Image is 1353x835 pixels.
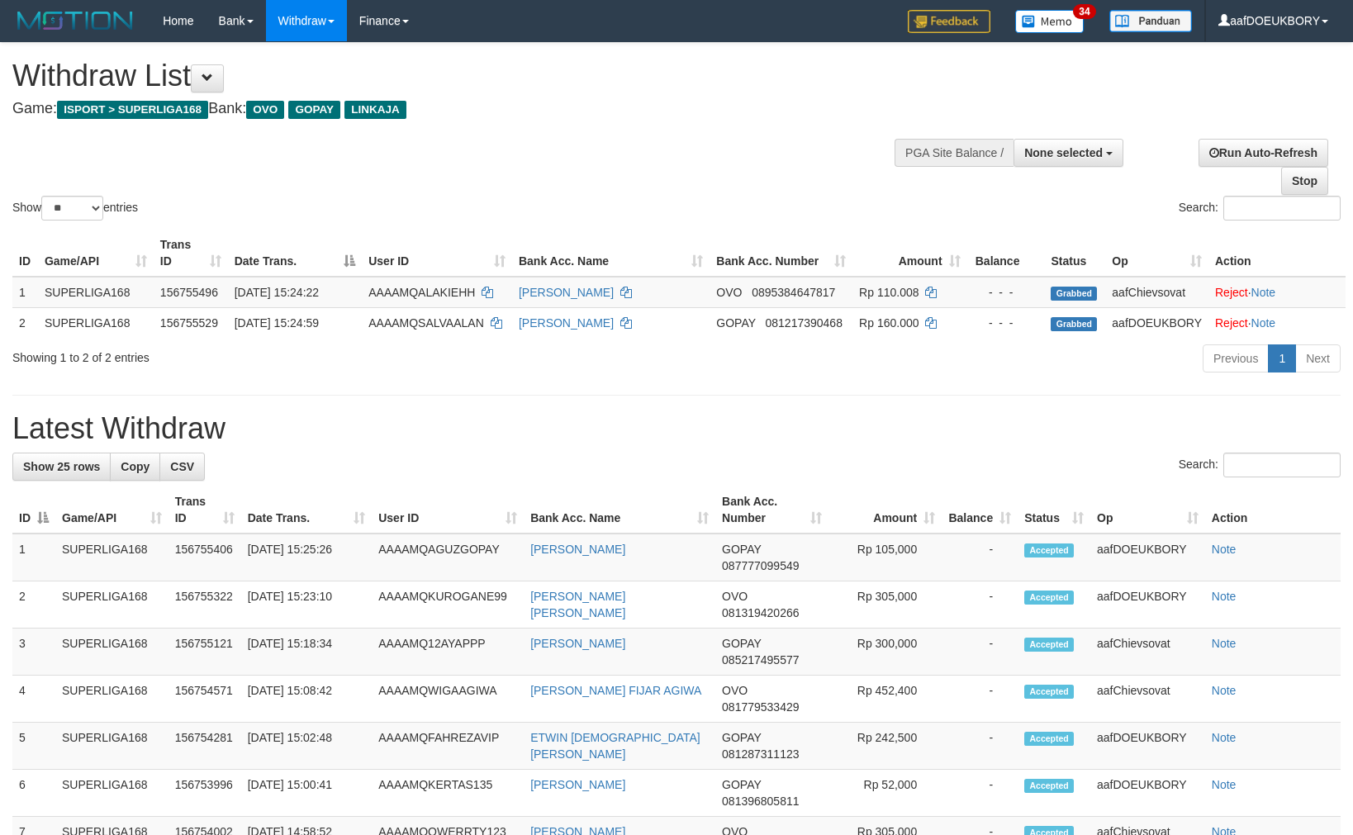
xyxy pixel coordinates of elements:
span: GOPAY [722,637,761,650]
td: Rp 52,000 [828,770,942,817]
td: 156755322 [169,581,241,629]
h1: Withdraw List [12,59,885,93]
th: Balance [967,230,1045,277]
span: Grabbed [1051,287,1097,301]
th: Action [1205,486,1341,534]
span: GOPAY [722,778,761,791]
img: panduan.png [1109,10,1192,32]
td: 156755121 [169,629,241,676]
span: Accepted [1024,685,1074,699]
label: Show entries [12,196,138,221]
span: Copy 085217495577 to clipboard [722,653,799,667]
span: Accepted [1024,732,1074,746]
th: ID: activate to sort column descending [12,486,55,534]
td: 6 [12,770,55,817]
span: Copy 081396805811 to clipboard [722,795,799,808]
span: Copy 081217390468 to clipboard [765,316,842,330]
a: Next [1295,344,1341,372]
a: [PERSON_NAME] [530,543,625,556]
label: Search: [1179,453,1341,477]
a: [PERSON_NAME] [530,778,625,791]
th: Balance: activate to sort column ascending [942,486,1018,534]
td: SUPERLIGA168 [38,307,154,338]
td: 2 [12,307,38,338]
td: [DATE] 15:00:41 [241,770,373,817]
td: [DATE] 15:08:42 [241,676,373,723]
td: SUPERLIGA168 [55,534,169,581]
td: - [942,723,1018,770]
th: Bank Acc. Number: activate to sort column ascending [715,486,828,534]
th: Bank Acc. Number: activate to sort column ascending [710,230,852,277]
span: OVO [722,684,748,697]
th: Date Trans.: activate to sort column descending [228,230,363,277]
th: User ID: activate to sort column ascending [362,230,512,277]
span: Show 25 rows [23,460,100,473]
span: Accepted [1024,779,1074,793]
th: Status [1044,230,1105,277]
span: Accepted [1024,591,1074,605]
a: ETWIN [DEMOGRAPHIC_DATA][PERSON_NAME] [530,731,700,761]
td: - [942,534,1018,581]
span: 156755529 [160,316,218,330]
td: 156754281 [169,723,241,770]
td: aafChievsovat [1090,676,1205,723]
td: Rp 300,000 [828,629,942,676]
td: AAAAMQAGUZGOPAY [372,534,524,581]
a: Note [1212,590,1237,603]
div: Showing 1 to 2 of 2 entries [12,343,552,366]
td: AAAAMQKERTAS135 [372,770,524,817]
td: AAAAMQKUROGANE99 [372,581,524,629]
h1: Latest Withdraw [12,412,1341,445]
span: Copy 081779533429 to clipboard [722,700,799,714]
a: Run Auto-Refresh [1199,139,1328,167]
span: AAAAMQALAKIEHH [368,286,475,299]
img: MOTION_logo.png [12,8,138,33]
span: GOPAY [722,543,761,556]
h4: Game: Bank: [12,101,885,117]
select: Showentries [41,196,103,221]
span: Copy 087777099549 to clipboard [722,559,799,572]
th: Op: activate to sort column ascending [1090,486,1205,534]
a: 1 [1268,344,1296,372]
span: Copy 0895384647817 to clipboard [752,286,835,299]
span: Copy 081319420266 to clipboard [722,606,799,619]
span: [DATE] 15:24:59 [235,316,319,330]
a: Note [1251,316,1276,330]
a: Reject [1215,316,1248,330]
td: AAAAMQWIGAAGIWA [372,676,524,723]
span: ISPORT > SUPERLIGA168 [57,101,208,119]
th: Date Trans.: activate to sort column ascending [241,486,373,534]
td: · [1208,277,1346,308]
a: Note [1212,778,1237,791]
td: AAAAMQFAHREZAVIP [372,723,524,770]
td: aafDOEUKBORY [1090,770,1205,817]
div: PGA Site Balance / [895,139,1014,167]
td: [DATE] 15:25:26 [241,534,373,581]
th: User ID: activate to sort column ascending [372,486,524,534]
a: [PERSON_NAME] [PERSON_NAME] [530,590,625,619]
td: SUPERLIGA168 [55,581,169,629]
td: 3 [12,629,55,676]
th: Amount: activate to sort column ascending [852,230,966,277]
span: LINKAJA [344,101,406,119]
span: Copy 081287311123 to clipboard [722,747,799,761]
td: 1 [12,534,55,581]
td: Rp 105,000 [828,534,942,581]
a: Show 25 rows [12,453,111,481]
th: Amount: activate to sort column ascending [828,486,942,534]
a: CSV [159,453,205,481]
td: [DATE] 15:18:34 [241,629,373,676]
a: Reject [1215,286,1248,299]
a: [PERSON_NAME] [530,637,625,650]
label: Search: [1179,196,1341,221]
td: 156754571 [169,676,241,723]
td: - [942,629,1018,676]
span: GOPAY [716,316,755,330]
a: Previous [1203,344,1269,372]
span: OVO [246,101,284,119]
div: - - - [974,315,1038,331]
a: [PERSON_NAME] FIJAR AGIWA [530,684,701,697]
th: Op: activate to sort column ascending [1105,230,1208,277]
th: Game/API: activate to sort column ascending [38,230,154,277]
a: Copy [110,453,160,481]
